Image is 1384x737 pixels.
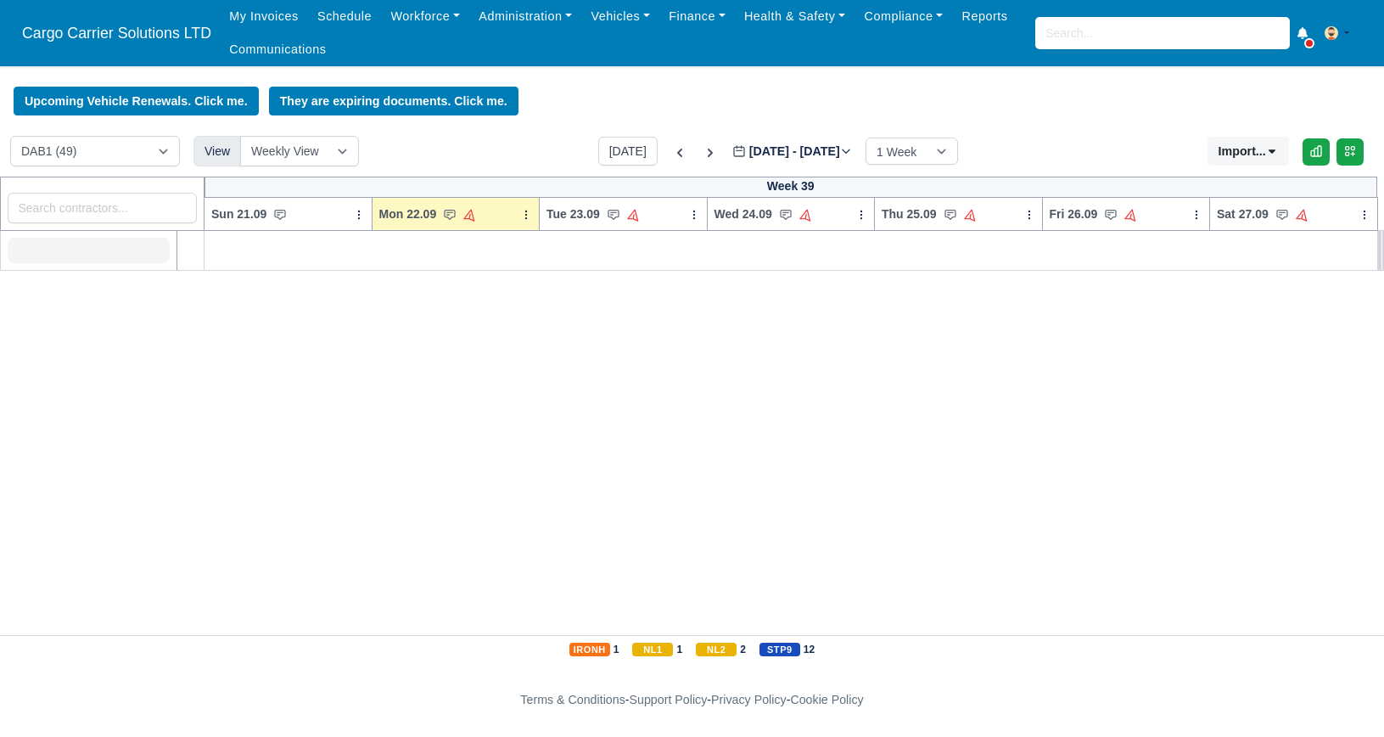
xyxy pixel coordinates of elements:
a: Upcoming Vehicle Renewals. Click me. [14,87,259,115]
strong: 2 [740,643,746,656]
a: Cookie Policy [790,693,863,706]
a: They are expiring documents. Click me. [269,87,518,115]
strong: 12 [804,643,815,656]
span: Cargo Carrier Solutions LTD [14,16,220,50]
span: Mon 22.09 [379,205,437,222]
a: Support Policy [630,693,708,706]
a: Privacy Policy [711,693,787,706]
span: Sat 27.09 [1217,205,1269,222]
span: Fri 26.09 [1050,205,1098,222]
span: Wed 24.09 [714,205,772,222]
span: NL2 [696,643,737,656]
input: Search... [1035,17,1290,49]
span: STP9 [759,643,800,656]
input: Search contractors... [8,193,198,223]
a: Cargo Carrier Solutions LTD [14,17,220,50]
span: NL1 [632,643,673,656]
button: Import... [1207,137,1289,166]
div: - - - [209,690,1176,710]
a: Communications [220,33,336,66]
strong: 1 [614,643,619,656]
span: Sun 21.09 [211,205,266,222]
div: Week 39 [205,177,1378,198]
span: IRONH [569,643,610,656]
span: Tue 23.09 [546,205,600,222]
button: [DATE] [598,137,658,166]
div: View [193,136,241,166]
span: Thu 25.09 [882,205,937,222]
a: Terms & Conditions [520,693,625,706]
strong: 1 [676,643,682,656]
label: [DATE] - [DATE] [732,142,852,161]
